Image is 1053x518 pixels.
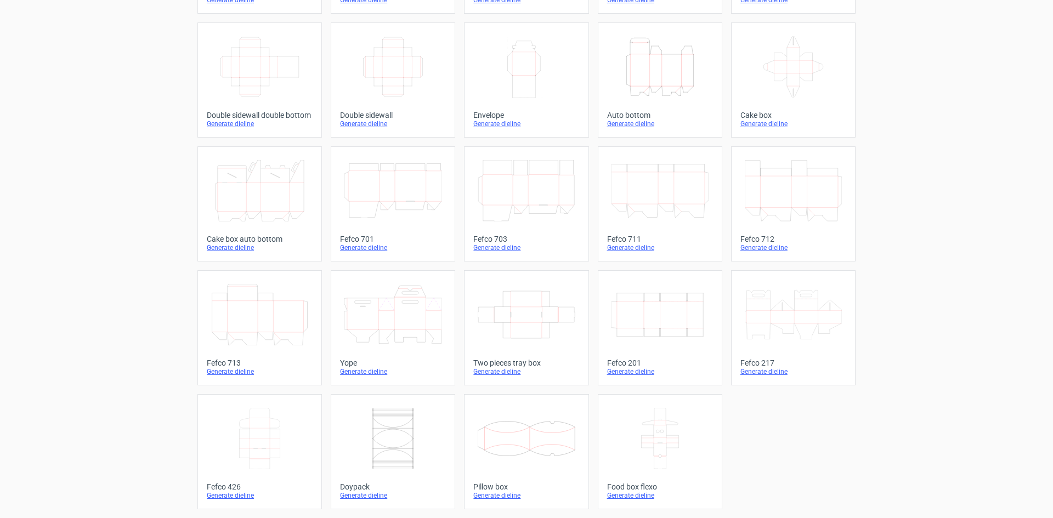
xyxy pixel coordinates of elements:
div: Envelope [473,111,579,119]
div: Generate dieline [473,243,579,252]
div: Generate dieline [607,243,713,252]
div: Generate dieline [340,491,446,500]
div: Two pieces tray box [473,358,579,367]
div: Fefco 703 [473,235,579,243]
a: DoypackGenerate dieline [331,394,455,509]
div: Generate dieline [207,491,313,500]
a: Fefco 701Generate dieline [331,146,455,261]
div: Generate dieline [740,119,846,128]
a: Fefco 703Generate dieline [464,146,588,261]
a: Fefco 426Generate dieline [197,394,322,509]
div: Pillow box [473,482,579,491]
a: Food box flexoGenerate dieline [598,394,722,509]
a: Double sidewallGenerate dieline [331,22,455,138]
div: Generate dieline [473,367,579,376]
a: Fefco 711Generate dieline [598,146,722,261]
div: Generate dieline [340,367,446,376]
a: Two pieces tray boxGenerate dieline [464,270,588,385]
div: Cake box auto bottom [207,235,313,243]
div: Auto bottom [607,111,713,119]
div: Generate dieline [207,243,313,252]
div: Fefco 217 [740,358,846,367]
div: Fefco 426 [207,482,313,491]
div: Fefco 711 [607,235,713,243]
div: Fefco 201 [607,358,713,367]
a: Auto bottomGenerate dieline [598,22,722,138]
div: Doypack [340,482,446,491]
a: Fefco 217Generate dieline [731,270,856,385]
div: Generate dieline [207,367,313,376]
div: Generate dieline [473,491,579,500]
div: Generate dieline [607,119,713,128]
div: Generate dieline [740,367,846,376]
div: Double sidewall double bottom [207,111,313,119]
div: Generate dieline [607,367,713,376]
a: EnvelopeGenerate dieline [464,22,588,138]
a: Fefco 201Generate dieline [598,270,722,385]
div: Generate dieline [340,243,446,252]
div: Generate dieline [340,119,446,128]
div: Fefco 701 [340,235,446,243]
div: Double sidewall [340,111,446,119]
a: Double sidewall double bottomGenerate dieline [197,22,322,138]
div: Generate dieline [607,491,713,500]
a: Cake boxGenerate dieline [731,22,856,138]
div: Generate dieline [207,119,313,128]
div: Food box flexo [607,482,713,491]
a: Fefco 713Generate dieline [197,270,322,385]
a: Pillow boxGenerate dieline [464,394,588,509]
div: Fefco 712 [740,235,846,243]
div: Fefco 713 [207,358,313,367]
div: Cake box [740,111,846,119]
div: Yope [340,358,446,367]
a: Cake box auto bottomGenerate dieline [197,146,322,261]
div: Generate dieline [740,243,846,252]
a: Fefco 712Generate dieline [731,146,856,261]
div: Generate dieline [473,119,579,128]
a: YopeGenerate dieline [331,270,455,385]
